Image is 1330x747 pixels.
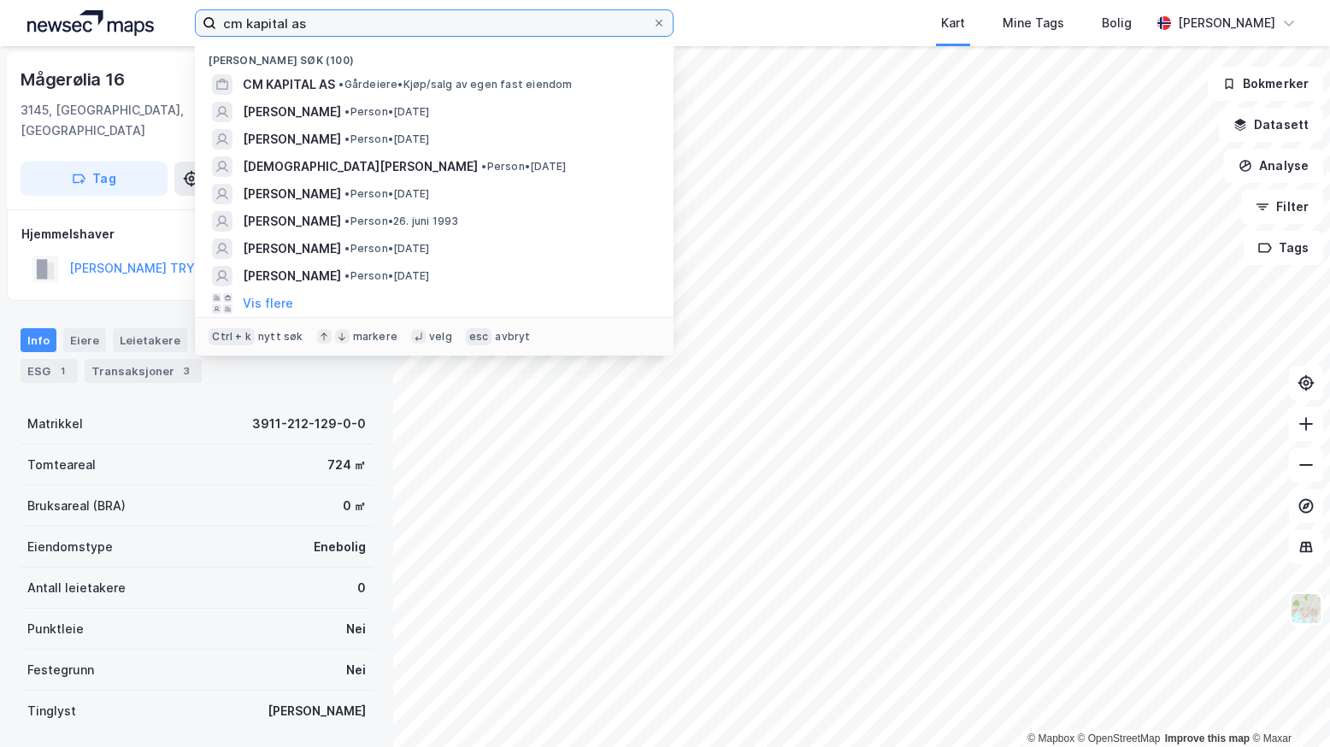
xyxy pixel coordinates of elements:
span: • [344,269,350,282]
span: Person • [DATE] [481,160,566,174]
img: logo.a4113a55bc3d86da70a041830d287a7e.svg [27,10,154,36]
span: [PERSON_NAME] [243,184,341,204]
div: Punktleie [27,619,84,639]
button: Tag [21,162,168,196]
span: Person • [DATE] [344,187,429,201]
span: • [344,132,350,145]
input: Søk på adresse, matrikkel, gårdeiere, leietakere eller personer [216,10,652,36]
div: 724 ㎡ [327,455,366,475]
div: Eiendomstype [27,537,113,557]
div: Transaksjoner [85,359,202,383]
div: Matrikkel [27,414,83,434]
div: [PERSON_NAME] søk (100) [195,40,674,71]
span: Person • [DATE] [344,242,429,256]
a: Mapbox [1027,732,1074,744]
div: avbryt [495,330,530,344]
button: Bokmerker [1208,67,1323,101]
a: OpenStreetMap [1078,732,1161,744]
button: Tags [1244,231,1323,265]
span: [DEMOGRAPHIC_DATA][PERSON_NAME] [243,156,478,177]
span: Person • [DATE] [344,105,429,119]
div: Enebolig [314,537,366,557]
span: Person • [DATE] [344,132,429,146]
span: • [344,105,350,118]
button: Analyse [1224,149,1323,183]
div: Nei [346,619,366,639]
span: [PERSON_NAME] [243,102,341,122]
a: Improve this map [1165,732,1250,744]
button: Datasett [1219,108,1323,142]
div: Antall leietakere [27,578,126,598]
div: 0 ㎡ [343,496,366,516]
span: • [481,160,486,173]
iframe: Chat Widget [1245,665,1330,747]
div: Datasett [194,328,258,352]
span: [PERSON_NAME] [243,266,341,286]
div: 3 [178,362,195,379]
div: Info [21,328,56,352]
img: Z [1290,592,1322,625]
span: • [338,78,344,91]
div: 3911-212-129-0-0 [252,414,366,434]
button: Filter [1241,190,1323,224]
span: [PERSON_NAME] [243,211,341,232]
span: • [344,215,350,227]
div: Nei [346,660,366,680]
div: Mågerølia 16 [21,66,128,93]
div: Leietakere [113,328,187,352]
div: Bolig [1102,13,1132,33]
div: Eiere [63,328,106,352]
div: Mine Tags [1003,13,1064,33]
span: [PERSON_NAME] [243,238,341,259]
div: Tinglyst [27,701,76,721]
div: Festegrunn [27,660,94,680]
span: Person • 26. juni 1993 [344,215,458,228]
div: Tomteareal [27,455,96,475]
div: Bruksareal (BRA) [27,496,126,516]
div: 0 [357,578,366,598]
div: Kart [941,13,965,33]
span: CM KAPITAL AS [243,74,335,95]
span: Person • [DATE] [344,269,429,283]
span: • [344,187,350,200]
div: velg [429,330,452,344]
div: [PERSON_NAME] [1178,13,1275,33]
span: [PERSON_NAME] [243,129,341,150]
div: 3145, [GEOGRAPHIC_DATA], [GEOGRAPHIC_DATA] [21,100,285,141]
div: ESG [21,359,78,383]
div: markere [353,330,397,344]
div: Ctrl + k [209,328,255,345]
div: Hjemmelshaver [21,224,372,244]
span: • [344,242,350,255]
div: [PERSON_NAME] [268,701,366,721]
span: Gårdeiere • Kjøp/salg av egen fast eiendom [338,78,572,91]
div: 1 [54,362,71,379]
div: nytt søk [258,330,303,344]
button: Vis flere [243,293,293,314]
div: esc [466,328,492,345]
